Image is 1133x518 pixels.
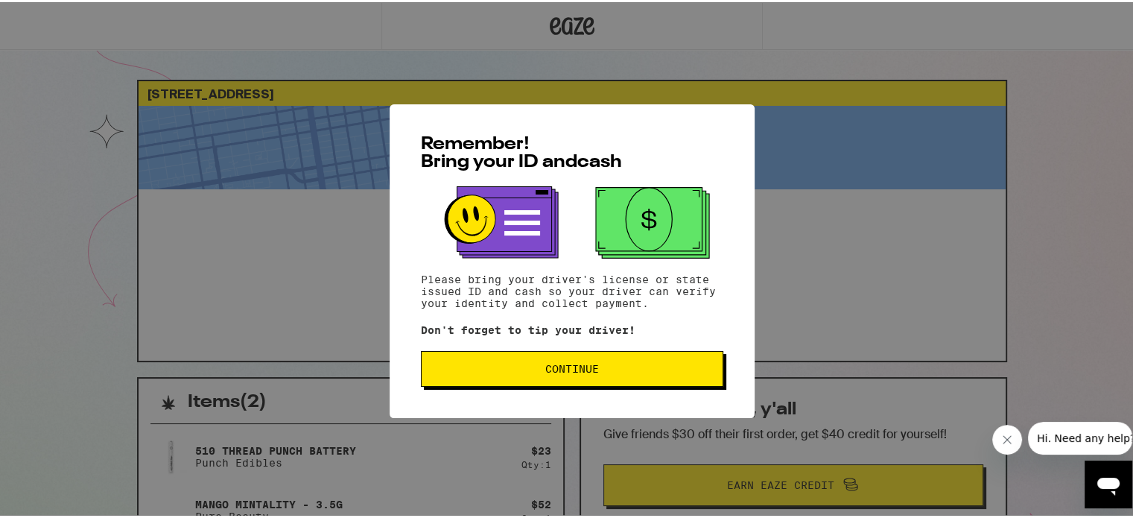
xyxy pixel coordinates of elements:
[992,423,1022,452] iframe: Close message
[421,133,622,169] span: Remember! Bring your ID and cash
[1085,458,1132,506] iframe: Button to launch messaging window
[9,10,107,22] span: Hi. Need any help?
[421,349,723,385] button: Continue
[421,322,723,334] p: Don't forget to tip your driver!
[545,361,599,372] span: Continue
[1028,420,1132,452] iframe: Message from company
[421,271,723,307] p: Please bring your driver's license or state issued ID and cash so your driver can verify your ide...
